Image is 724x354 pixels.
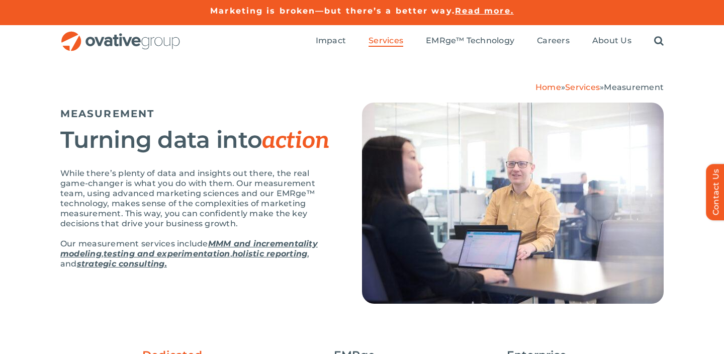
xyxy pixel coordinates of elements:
[369,36,403,47] a: Services
[60,239,318,258] a: MMM and incrementality modeling
[316,36,346,47] a: Impact
[537,36,570,47] a: Careers
[426,36,514,46] span: EMRge™ Technology
[104,249,230,258] a: testing and experimentation
[535,82,664,92] span: » »
[60,168,337,229] p: While there’s plenty of data and insights out there, the real game-changer is what you do with th...
[362,103,664,304] img: Measurement – Hero
[455,6,514,16] a: Read more.
[604,82,664,92] span: Measurement
[426,36,514,47] a: EMRge™ Technology
[262,127,329,155] em: action
[60,127,337,153] h2: Turning data into
[316,36,346,46] span: Impact
[535,82,561,92] a: Home
[369,36,403,46] span: Services
[77,259,167,269] a: strategic consulting.
[592,36,631,47] a: About Us
[232,249,307,258] a: holistic reporting
[537,36,570,46] span: Careers
[654,36,664,47] a: Search
[565,82,600,92] a: Services
[60,239,337,269] p: Our measurement services include , , , and
[60,108,337,120] h5: MEASUREMENT
[210,6,455,16] a: Marketing is broken—but there’s a better way.
[60,30,181,40] a: OG_Full_horizontal_RGB
[316,25,664,57] nav: Menu
[592,36,631,46] span: About Us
